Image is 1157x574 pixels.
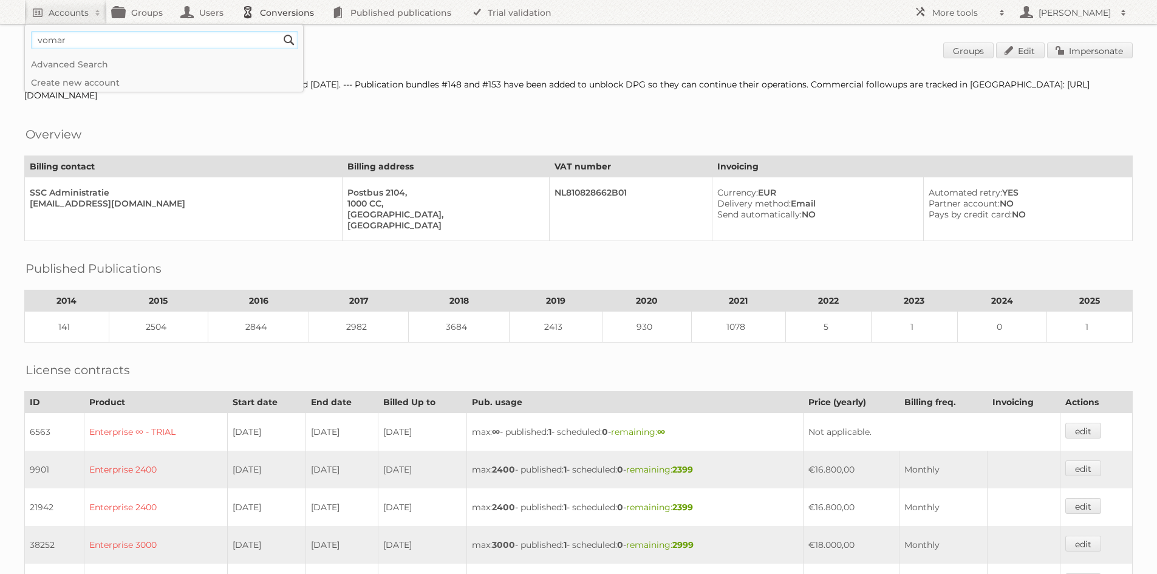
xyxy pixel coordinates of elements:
div: This is a 6-months contract (87185) which renews every [DATE] and [DATE]. --- Publication bundles... [24,79,1133,101]
a: Edit [996,43,1045,58]
th: 2024 [957,290,1046,312]
a: edit [1065,536,1101,552]
span: Delivery method: [717,198,791,209]
th: 2020 [602,290,691,312]
strong: 1 [564,502,567,513]
td: 9901 [25,451,84,488]
th: 2017 [309,290,409,312]
span: Currency: [717,187,758,198]
div: [GEOGRAPHIC_DATA], [347,209,539,220]
a: edit [1065,460,1101,476]
th: VAT number [549,156,712,177]
td: Enterprise 2400 [84,451,227,488]
a: edit [1065,423,1101,439]
a: Advanced Search [25,55,303,73]
td: 1 [1046,312,1132,343]
span: Pays by credit card: [929,209,1012,220]
th: ID [25,392,84,413]
span: remaining: [626,502,693,513]
th: Billing freq. [899,392,987,413]
th: 2022 [785,290,871,312]
th: Price (yearly) [803,392,899,413]
h2: Accounts [49,7,89,19]
strong: 2399 [672,502,693,513]
th: 2014 [25,290,109,312]
td: [DATE] [306,488,378,526]
td: 0 [957,312,1046,343]
td: 21942 [25,488,84,526]
span: Automated retry: [929,187,1002,198]
th: 2018 [409,290,510,312]
a: Impersonate [1047,43,1133,58]
div: YES [929,187,1122,198]
td: max: - published: - scheduled: - [466,451,803,488]
td: [DATE] [378,526,467,564]
div: [EMAIL_ADDRESS][DOMAIN_NAME] [30,198,332,209]
strong: 0 [602,426,608,437]
div: SSC Administratie [30,187,332,198]
th: Invoicing [987,392,1060,413]
span: Partner account: [929,198,1000,209]
td: max: - published: - scheduled: - [466,488,803,526]
span: remaining: [626,464,693,475]
td: [DATE] [378,413,467,451]
td: €18.000,00 [803,526,899,564]
a: edit [1065,498,1101,514]
th: 2021 [691,290,785,312]
div: [GEOGRAPHIC_DATA] [347,220,539,231]
div: 1000 CC, [347,198,539,209]
td: Monthly [899,488,987,526]
td: [DATE] [228,488,306,526]
td: [DATE] [306,451,378,488]
span: remaining: [611,426,665,437]
th: Start date [228,392,306,413]
th: 2025 [1046,290,1132,312]
td: 6563 [25,413,84,451]
th: Product [84,392,227,413]
td: 3684 [409,312,510,343]
td: [DATE] [306,526,378,564]
strong: 0 [617,502,623,513]
td: [DATE] [228,526,306,564]
h2: Overview [26,125,81,143]
td: 5 [785,312,871,343]
div: NO [929,198,1122,209]
th: Billing address [343,156,550,177]
td: Monthly [899,526,987,564]
td: [DATE] [228,413,306,451]
td: 2982 [309,312,409,343]
td: 2844 [208,312,309,343]
a: Create new account [25,73,303,92]
th: 2016 [208,290,309,312]
strong: 2400 [492,464,515,475]
td: NL810828662B01 [549,177,712,241]
td: 141 [25,312,109,343]
strong: ∞ [657,426,665,437]
td: Enterprise 3000 [84,526,227,564]
strong: 1 [564,539,567,550]
strong: ∞ [492,426,500,437]
th: Billing contact [25,156,343,177]
th: 2023 [872,290,957,312]
h2: License contracts [26,361,130,379]
td: [DATE] [378,488,467,526]
td: €16.800,00 [803,488,899,526]
th: 2019 [510,290,602,312]
span: remaining: [626,539,694,550]
td: 930 [602,312,691,343]
strong: 1 [564,464,567,475]
h2: [PERSON_NAME] [1036,7,1114,19]
strong: 0 [617,539,623,550]
strong: 2999 [672,539,694,550]
td: 2504 [109,312,208,343]
h1: Account 3562: DPG Media B.V. [24,43,1133,61]
td: [DATE] [228,451,306,488]
input: Search [280,31,298,49]
strong: 0 [617,464,623,475]
td: Enterprise ∞ - TRIAL [84,413,227,451]
th: End date [306,392,378,413]
th: Billed Up to [378,392,467,413]
td: max: - published: - scheduled: - [466,413,803,451]
div: NO [929,209,1122,220]
td: €16.800,00 [803,451,899,488]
